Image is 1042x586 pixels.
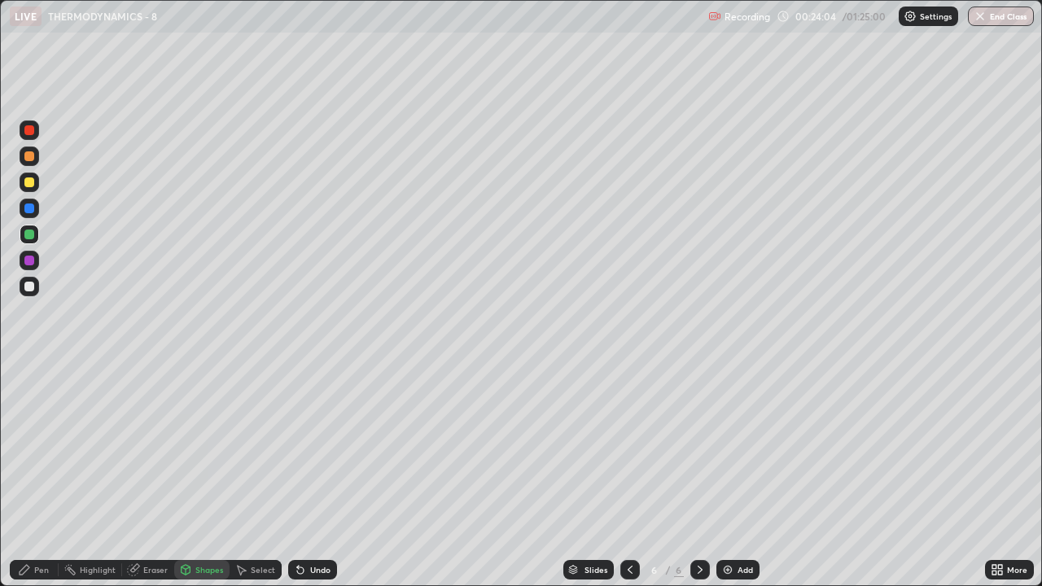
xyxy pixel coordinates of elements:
div: Pen [34,566,49,574]
p: LIVE [15,10,37,23]
div: Shapes [195,566,223,574]
div: Highlight [80,566,116,574]
div: Select [251,566,275,574]
div: 6 [674,562,684,577]
div: Add [738,566,753,574]
div: / [666,565,671,575]
div: Eraser [143,566,168,574]
div: Undo [310,566,331,574]
img: end-class-cross [974,10,987,23]
img: recording.375f2c34.svg [708,10,721,23]
p: Recording [725,11,770,23]
p: Settings [920,12,952,20]
p: THERMODYNAMICS - 8 [48,10,157,23]
div: 6 [646,565,663,575]
div: More [1007,566,1027,574]
button: End Class [968,7,1034,26]
img: class-settings-icons [904,10,917,23]
img: add-slide-button [721,563,734,576]
div: Slides [584,566,607,574]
